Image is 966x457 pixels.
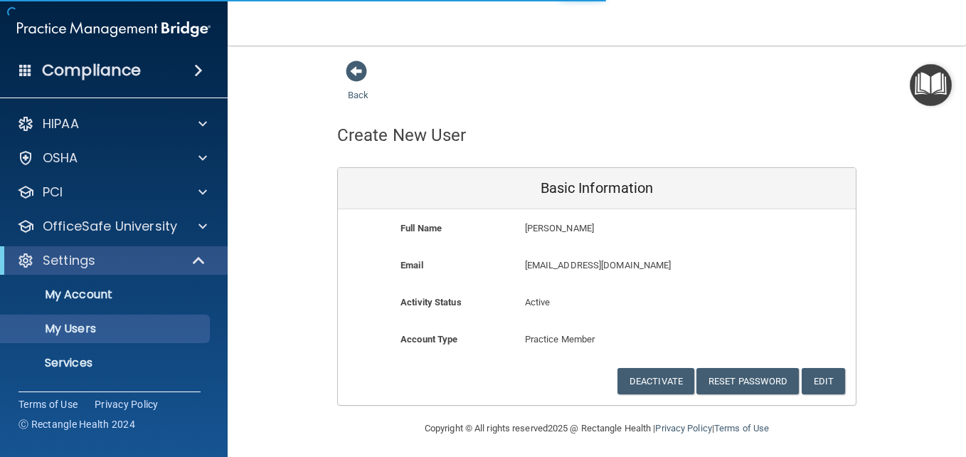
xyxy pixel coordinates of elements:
a: Privacy Policy [655,423,711,434]
span: Ⓒ Rectangle Health 2024 [18,417,135,431]
a: Privacy Policy [95,397,159,411]
b: Activity Status [400,297,462,308]
p: Settings [43,252,95,269]
button: Reset Password [696,368,799,394]
h4: Compliance [42,61,141,80]
p: My Users [9,322,203,336]
p: Sign Out [9,390,203,404]
p: OfficeSafe University [43,218,177,235]
b: Full Name [400,223,442,233]
a: Terms of Use [714,423,769,434]
p: HIPAA [43,115,79,132]
p: Practice Member [525,331,669,348]
a: Settings [17,252,206,269]
button: Deactivate [617,368,694,394]
p: Active [525,294,669,311]
p: PCI [43,184,63,201]
a: Terms of Use [18,397,78,411]
b: Account Type [400,334,457,345]
p: [EMAIL_ADDRESS][DOMAIN_NAME] [525,257,752,274]
img: PMB logo [17,15,211,43]
p: Services [9,356,203,370]
a: HIPAA [17,115,207,132]
a: OSHA [17,149,207,167]
a: OfficeSafe University [17,218,207,235]
button: Open Resource Center [910,64,952,106]
p: [PERSON_NAME] [525,220,752,237]
div: Basic Information [338,168,856,209]
div: Copyright © All rights reserved 2025 @ Rectangle Health | | [337,406,856,451]
h4: Create New User [337,126,467,145]
button: Edit [802,368,845,394]
p: OSHA [43,149,78,167]
a: PCI [17,184,207,201]
p: My Account [9,288,203,302]
a: Back [348,73,368,100]
b: Email [400,260,423,270]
